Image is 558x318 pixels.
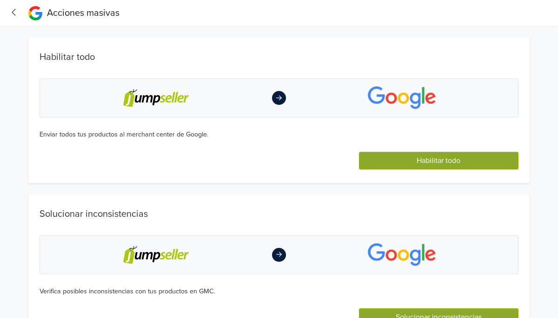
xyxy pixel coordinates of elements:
[40,52,518,63] h1: Habilitar todo
[40,130,518,140] div: Enviar todos tus productos al merchant center de Google.
[122,86,189,110] img: jumpseller-logo
[40,286,518,297] div: Verifica posibles inconsistencias con tus productos en GMC.
[368,243,436,266] img: app-logo
[122,243,189,266] img: jumpseller-logo
[368,86,436,110] img: app-logo
[47,7,120,19] span: Acciones masivas
[359,152,518,169] button: Habilitar todo
[40,208,518,220] h1: Solucionar inconsistencias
